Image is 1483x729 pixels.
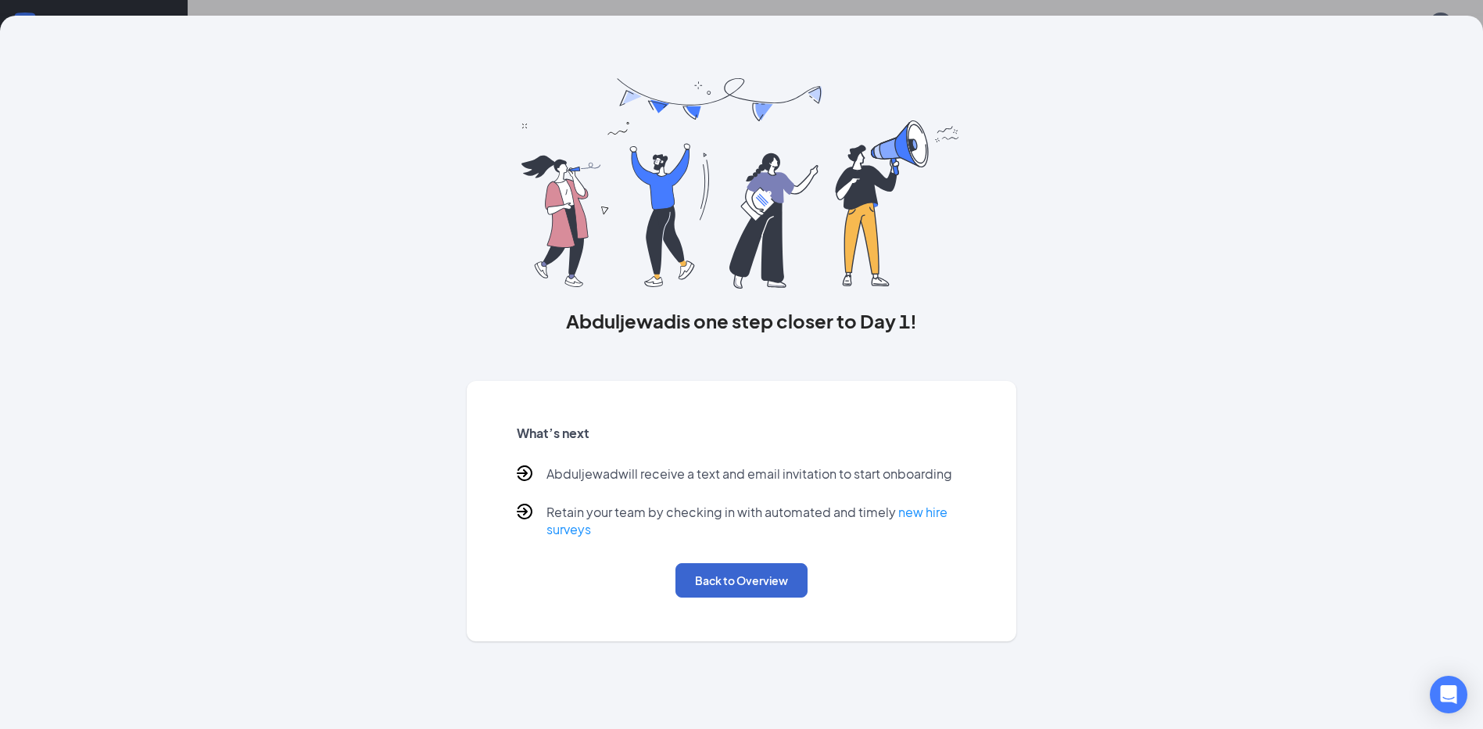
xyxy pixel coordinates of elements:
[467,307,1017,334] h3: Abduljewad is one step closer to Day 1!
[546,504,947,537] a: new hire surveys
[521,78,962,289] img: you are all set
[546,504,967,538] p: Retain your team by checking in with automated and timely
[675,563,808,598] button: Back to Overview
[546,465,952,485] p: Abduljewad will receive a text and email invitation to start onboarding
[517,425,967,442] h5: What’s next
[1430,676,1467,713] div: Open Intercom Messenger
